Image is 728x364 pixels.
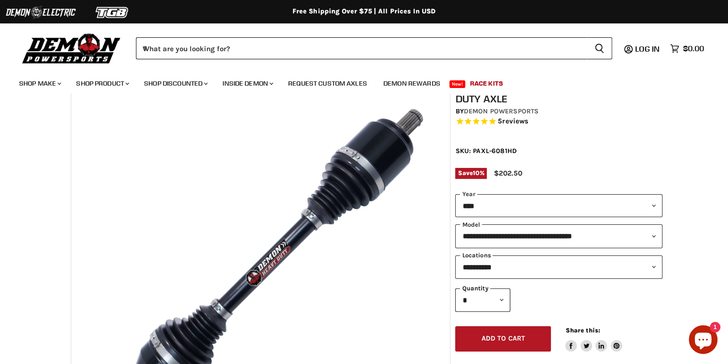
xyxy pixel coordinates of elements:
a: Race Kits [463,74,510,93]
select: keys [455,255,662,279]
ul: Main menu [12,70,702,93]
span: Log in [635,44,660,54]
a: Request Custom Axles [281,74,374,93]
a: Inside Demon [215,74,279,93]
a: Shop Make [12,74,67,93]
span: $202.50 [494,169,522,177]
a: Demon Powersports [464,107,538,115]
select: year [455,194,662,218]
input: When autocomplete results are available use up and down arrows to review and enter to select [136,37,587,59]
a: Shop Discounted [137,74,213,93]
a: $0.00 [665,42,709,55]
span: Share this: [565,327,600,334]
span: reviews [502,117,528,126]
form: Product [136,37,612,59]
inbox-online-store-chat: Shopify online store chat [686,325,720,356]
span: Save % [455,168,487,178]
button: Search [587,37,612,59]
img: Demon Electric Logo 2 [5,3,77,22]
span: $0.00 [683,44,704,53]
a: Shop Product [69,74,135,93]
span: 10 [473,169,480,176]
button: Add to cart [455,326,551,352]
select: Quantity [455,288,510,312]
h1: Polaris Ranger 1000 Demon Heavy Duty Axle [455,81,662,105]
a: Demon Rewards [376,74,448,93]
span: Add to cart [482,334,526,342]
span: 5 reviews [498,117,528,126]
img: Demon Powersports [19,31,124,65]
span: Rated 5.0 out of 5 stars 5 reviews [455,117,662,127]
div: by [455,106,662,117]
span: New! [449,80,466,88]
aside: Share this: [565,326,622,352]
div: SKU: PAXL-6081HD [455,146,662,156]
select: modal-name [455,224,662,248]
a: Log in [631,44,665,53]
img: TGB Logo 2 [77,3,148,22]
